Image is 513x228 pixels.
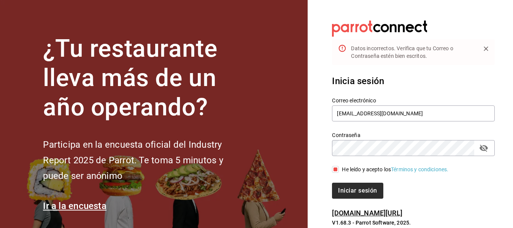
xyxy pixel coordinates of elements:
a: [DOMAIN_NAME][URL] [332,209,402,217]
a: Ir a la encuesta [43,201,106,211]
label: Correo electrónico [332,98,495,103]
div: Datos incorrectos. Verifica que tu Correo o Contraseña estén bien escritos. [351,41,474,63]
div: He leído y acepto los [342,166,448,174]
input: Ingresa tu correo electrónico [332,105,495,121]
h1: ¿Tu restaurante lleva más de un año operando? [43,34,248,122]
h2: Participa en la encuesta oficial del Industry Report 2025 de Parrot. Te toma 5 minutos y puede se... [43,137,248,183]
button: passwordField [477,142,490,155]
a: Términos y condiciones. [391,166,448,172]
label: Contraseña [332,132,495,138]
button: Iniciar sesión [332,183,383,199]
button: Close [480,43,492,54]
h3: Inicia sesión [332,74,495,88]
p: V1.68.3 - Parrot Software, 2025. [332,219,495,226]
